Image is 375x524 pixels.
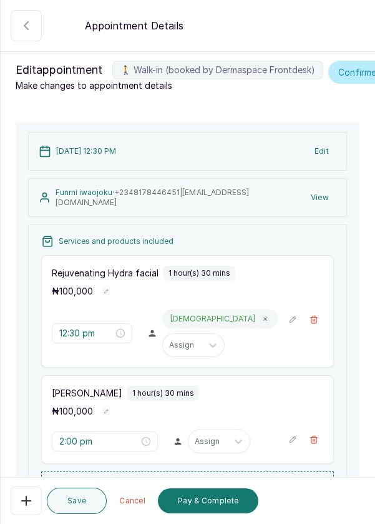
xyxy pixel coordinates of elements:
input: Select time [59,435,139,448]
p: [DEMOGRAPHIC_DATA] [170,314,255,324]
p: Rejuvenating Hydra facial [52,267,158,280]
input: Select time [59,326,114,340]
p: ₦ [52,285,93,298]
span: +234 8178446451 | [EMAIL_ADDRESS][DOMAIN_NAME] [56,188,248,207]
p: [DATE] 12:30 PM [56,146,116,156]
p: ₦ [52,405,93,418]
button: Edit [307,140,336,163]
span: 100,000 [59,286,93,296]
p: Services and products included [59,236,173,246]
label: 🚶 Walk-in (booked by Dermaspace Frontdesk) [112,61,323,79]
p: 1 hour(s) 30 mins [168,268,230,278]
p: Make changes to appointment details [16,79,323,92]
button: Cancel [112,488,153,513]
p: [PERSON_NAME] [52,387,122,400]
p: Funmi iwaojoku · [56,188,303,208]
p: Appointment Details [85,18,183,33]
span: 100,000 [59,406,93,416]
span: Edit appointment [16,61,102,79]
p: 1 hour(s) 30 mins [132,388,194,398]
button: View [303,186,336,209]
button: Pay & Complete [158,488,258,513]
button: Add new [41,471,334,495]
button: Save [47,488,107,514]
